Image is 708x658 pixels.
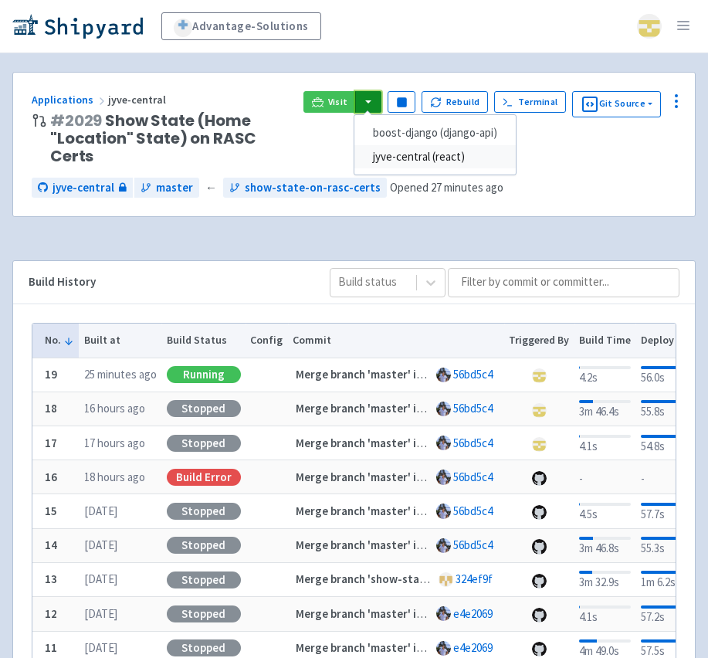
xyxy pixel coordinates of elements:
div: Stopped [167,503,241,520]
strong: Merge branch 'master' into show-state-on-rasc-certs [296,640,573,655]
div: Stopped [167,572,241,588]
div: 4.1s [579,602,631,626]
time: [DATE] [84,572,117,586]
div: 57.2s [641,602,701,626]
time: 17 hours ago [84,436,145,450]
span: Opened [390,180,503,195]
th: Config [246,324,288,358]
input: Filter by commit or committer... [448,268,679,297]
a: 324ef9f [456,572,493,586]
div: 4.1s [579,432,631,456]
div: 55.8s [641,397,701,421]
th: Build Time [574,324,636,358]
time: 16 hours ago [84,401,145,415]
span: show-state-on-rasc-certs [245,179,381,197]
button: Rebuild [422,91,488,113]
button: Pause [388,91,415,113]
div: Stopped [167,605,241,622]
span: master [156,179,193,197]
th: Build Status [161,324,246,358]
a: 56bd5c4 [453,436,493,450]
div: 4.2s [579,363,631,387]
div: Stopped [167,537,241,554]
time: 18 hours ago [84,470,145,484]
div: Stopped [167,435,241,452]
b: 17 [45,436,57,450]
a: master [134,178,199,198]
div: 3m 32.9s [579,568,631,592]
b: 16 [45,470,57,484]
div: - [579,467,631,488]
th: Deploy Time [635,324,706,358]
strong: Merge branch 'master' into show-state-on-rasc-certs [296,606,573,621]
div: 56.0s [641,363,701,387]
th: Triggered By [504,324,574,358]
button: No. [45,332,74,348]
a: jyve-central [32,178,133,198]
a: Applications [32,93,108,107]
strong: Merge branch 'master' into show-state-on-rasc-certs [296,504,573,518]
a: e4e2069 [453,606,493,621]
button: Git Source [572,91,661,117]
a: 56bd5c4 [453,504,493,518]
a: boost-django (django-api) [354,121,516,145]
time: [DATE] [84,606,117,621]
span: jyve-central [108,93,168,107]
a: 56bd5c4 [453,538,493,552]
time: 27 minutes ago [431,180,503,195]
div: Build Error [167,469,241,486]
a: 56bd5c4 [453,401,493,415]
b: 15 [45,504,57,518]
b: 13 [45,572,57,586]
strong: Merge branch 'master' into show-state-on-rasc-certs [296,470,573,484]
div: Build History [29,273,305,291]
a: 56bd5c4 [453,470,493,484]
b: 11 [45,640,57,655]
div: 3m 46.8s [579,534,631,558]
span: Show State (Home "Location" State) on RASC Certs [50,112,291,165]
strong: Merge branch 'master' into show-state-on-rasc-certs [296,436,573,450]
b: 19 [45,367,57,382]
b: 14 [45,538,57,552]
a: e4e2069 [453,640,493,655]
div: 4.5s [579,500,631,524]
div: 1m 6.2s [641,568,701,592]
a: Terminal [494,91,566,113]
time: [DATE] [84,640,117,655]
span: jyve-central [53,179,114,197]
div: Stopped [167,400,241,417]
b: 18 [45,401,57,415]
time: [DATE] [84,538,117,552]
span: Visit [328,96,348,108]
div: 3m 46.4s [579,397,631,421]
div: 57.7s [641,500,701,524]
a: jyve-central (react) [354,145,516,169]
div: - [641,467,701,488]
time: [DATE] [84,504,117,518]
a: #2029 [50,110,102,131]
a: 56bd5c4 [453,367,493,382]
a: Advantage-Solutions [161,12,321,40]
a: Visit [303,91,356,113]
div: Stopped [167,639,241,656]
div: 54.8s [641,432,701,456]
strong: Merge branch 'master' into show-state-on-rasc-certs [296,401,573,415]
th: Commit [288,324,504,358]
strong: Merge branch 'master' into show-state-on-rasc-certs [296,367,573,382]
b: 12 [45,606,57,621]
div: 55.3s [641,534,701,558]
strong: Merge branch 'master' into show-state-on-rasc-certs [296,538,573,552]
img: Shipyard logo [12,14,143,39]
div: Running [167,366,241,383]
span: ← [205,179,217,197]
a: show-state-on-rasc-certs [223,178,387,198]
th: Built at [79,324,161,358]
time: 25 minutes ago [84,367,157,382]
